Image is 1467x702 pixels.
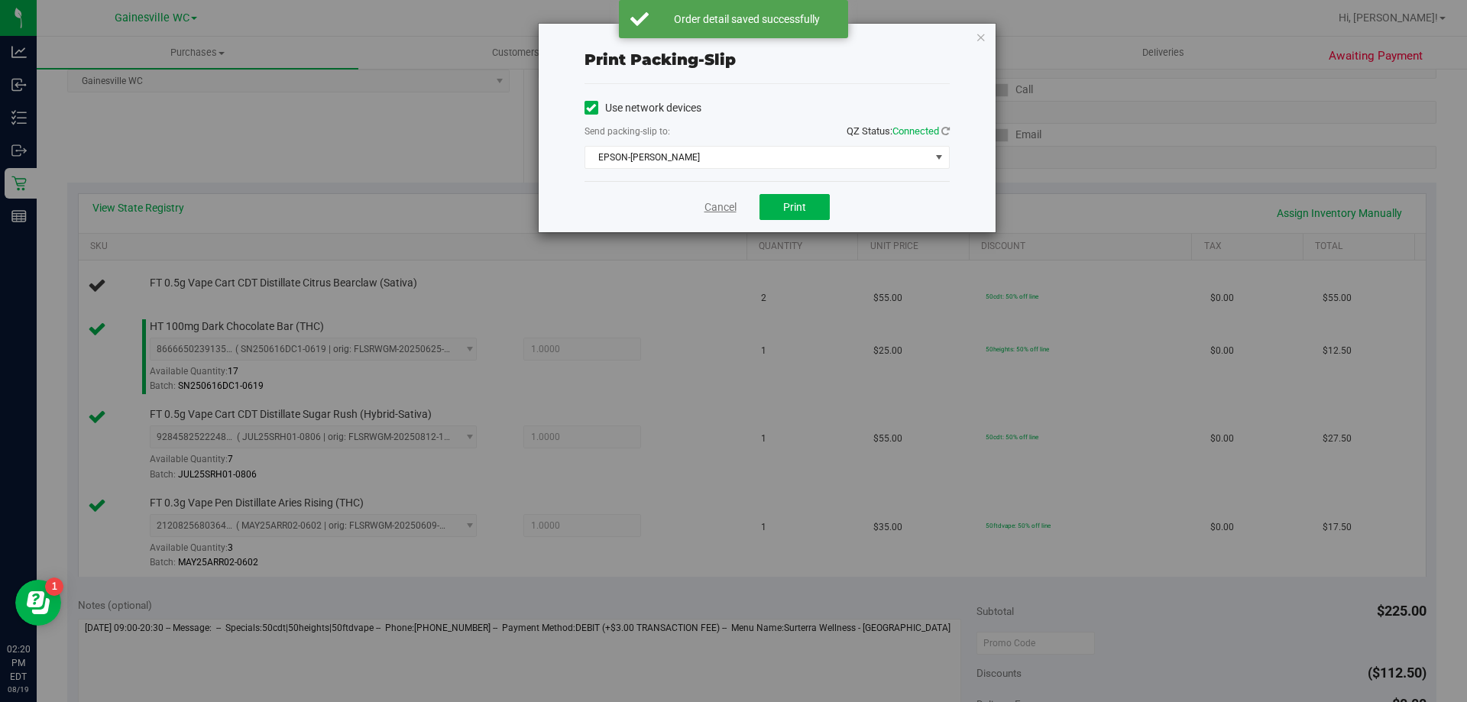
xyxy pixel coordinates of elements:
[929,147,948,168] span: select
[45,577,63,596] iframe: Resource center unread badge
[585,147,930,168] span: EPSON-[PERSON_NAME]
[15,580,61,626] iframe: Resource center
[657,11,837,27] div: Order detail saved successfully
[585,50,736,69] span: Print packing-slip
[585,125,670,138] label: Send packing-slip to:
[704,199,737,215] a: Cancel
[892,125,939,137] span: Connected
[783,201,806,213] span: Print
[759,194,830,220] button: Print
[847,125,950,137] span: QZ Status:
[585,100,701,116] label: Use network devices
